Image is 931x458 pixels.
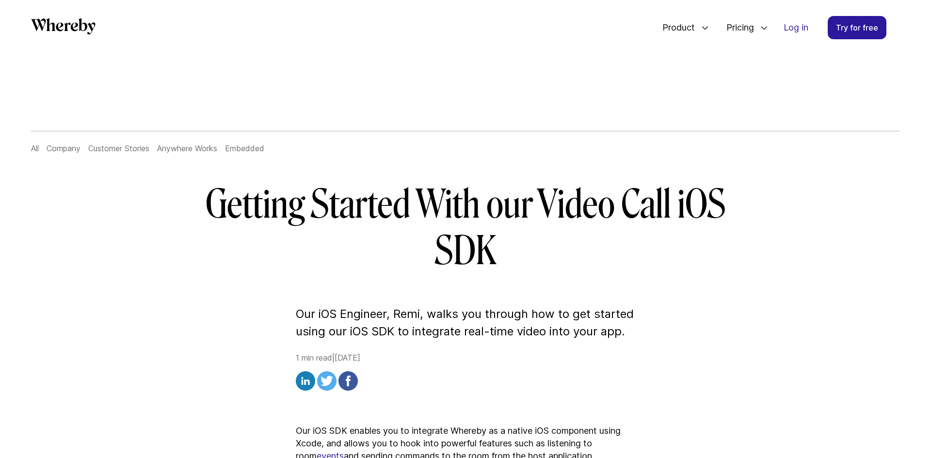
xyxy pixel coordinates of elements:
img: linkedin [296,371,315,391]
span: Product [653,12,697,44]
a: Customer Stories [88,143,149,153]
a: Company [47,143,80,153]
div: 1 min read | [DATE] [296,352,635,394]
h1: Getting Started With our Video Call iOS SDK [186,181,745,274]
a: Anywhere Works [157,143,217,153]
a: Embedded [225,143,264,153]
img: twitter [317,371,337,391]
svg: Whereby [31,18,96,34]
span: Pricing [717,12,756,44]
a: Log in [776,16,816,39]
p: Our iOS Engineer, Remi, walks you through how to get started using our iOS SDK to integrate real-... [296,305,635,340]
a: Whereby [31,18,96,38]
a: All [31,143,39,153]
img: facebook [338,371,358,391]
a: Try for free [828,16,886,39]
